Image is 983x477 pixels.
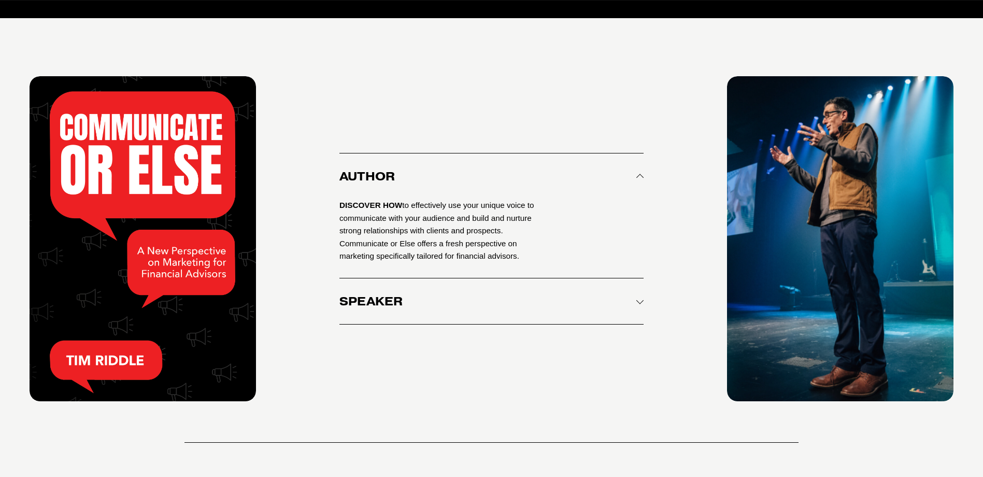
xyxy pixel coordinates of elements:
[339,199,644,278] div: Author
[339,201,402,209] strong: DISCOVER HOW
[339,169,636,184] span: Author
[339,153,644,199] button: Author
[339,199,552,262] p: to effectively use your unique voice to communicate with your audience and build and nurture stro...
[339,278,644,324] button: Speaker
[339,294,636,308] span: Speaker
